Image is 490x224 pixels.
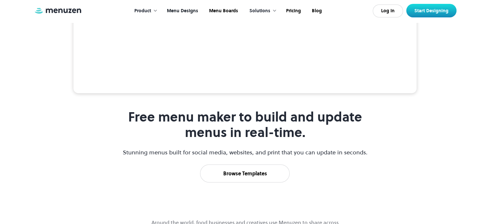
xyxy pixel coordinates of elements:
a: Start Designing [406,4,456,17]
div: Solutions [243,1,280,21]
a: Pricing [280,1,306,21]
div: Product [134,7,151,15]
div: Solutions [249,7,270,15]
a: Log In [373,5,403,17]
a: Browse Templates [200,164,290,182]
h1: Free menu maker to build and update menus in real-time. [122,109,368,140]
a: Menu Boards [203,1,243,21]
p: Stunning menus built for social media, websites, and print that you can update in seconds. [122,148,368,157]
a: Blog [306,1,327,21]
div: Product [128,1,161,21]
a: Menu Designs [161,1,203,21]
